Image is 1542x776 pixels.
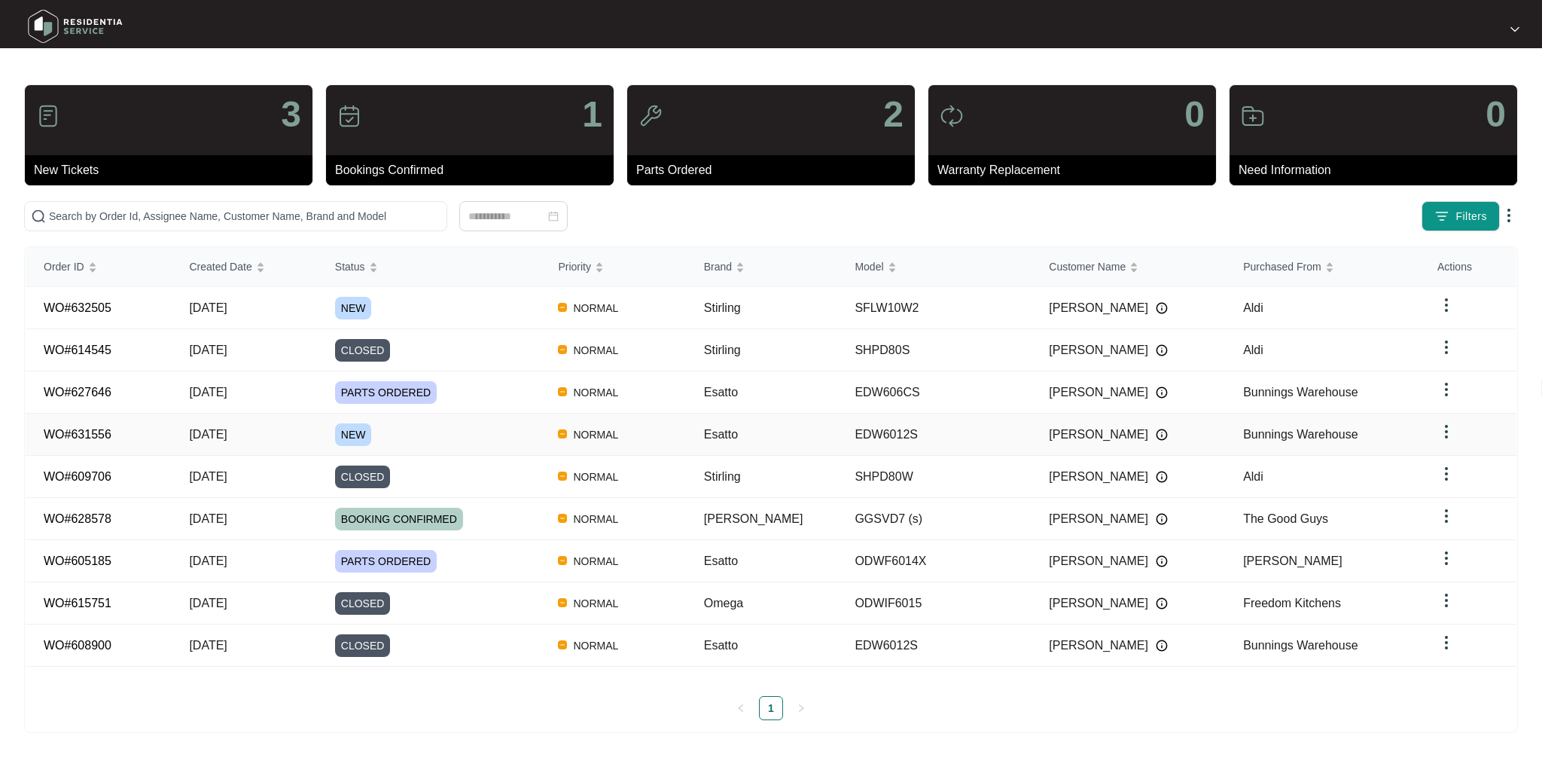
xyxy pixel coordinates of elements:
span: [DATE] [189,555,227,567]
img: Info icon [1156,302,1168,314]
img: Info icon [1156,513,1168,525]
span: NEW [335,423,372,446]
span: NORMAL [567,299,624,317]
span: NORMAL [567,383,624,402]
img: Vercel Logo [558,598,567,607]
span: [DATE] [189,597,227,609]
a: WO#605185 [44,555,111,567]
p: 1 [582,96,602,133]
a: WO#609706 [44,470,111,483]
th: Purchased From [1225,247,1419,287]
td: SHPD80S [837,329,1031,371]
li: 1 [759,696,783,720]
img: dropdown arrow [1437,465,1455,483]
td: SFLW10W2 [837,287,1031,329]
span: [PERSON_NAME] [1049,594,1148,613]
span: Freedom Kitchens [1243,597,1341,609]
img: Info icon [1156,640,1168,652]
th: Customer Name [1031,247,1225,287]
span: CLOSED [335,339,391,362]
span: [PERSON_NAME] [1049,383,1148,402]
img: residentia service logo [23,4,128,49]
span: [DATE] [189,301,227,314]
img: Vercel Logo [558,556,567,565]
th: Order ID [26,247,171,287]
input: Search by Order Id, Assignee Name, Customer Name, Brand and Model [49,208,440,225]
span: PARTS ORDERED [335,550,437,573]
td: EDW6012S [837,625,1031,667]
img: dropdown arrow [1437,338,1455,356]
span: Omega [704,597,743,609]
span: Filters [1455,209,1487,225]
span: [PERSON_NAME] [1049,299,1148,317]
span: Status [335,258,365,275]
span: Esatto [704,639,738,652]
span: Esatto [704,555,738,567]
span: CLOSED [335,634,391,657]
img: dropdown arrow [1437,423,1455,441]
p: Need Information [1239,161,1517,179]
td: SHPD80W [837,456,1031,498]
span: Priority [558,258,591,275]
span: [PERSON_NAME] [1049,341,1148,359]
img: filter icon [1434,209,1449,224]
span: NORMAL [567,594,624,613]
span: left [736,704,745,713]
span: [DATE] [189,639,227,652]
span: Aldi [1243,470,1263,483]
span: Stirling [704,470,741,483]
img: Info icon [1156,386,1168,399]
td: EDW606CS [837,371,1031,414]
span: [PERSON_NAME] [1049,552,1148,570]
a: 1 [760,697,782,719]
img: Vercel Logo [558,514,567,523]
span: Aldi [1243,344,1263,356]
img: icon [638,104,663,128]
img: icon [337,104,361,128]
a: WO#608900 [44,639,111,652]
button: right [789,696,813,720]
img: Info icon [1156,344,1168,356]
img: dropdown arrow [1437,634,1455,652]
img: dropdown arrow [1437,591,1455,609]
span: Model [855,258,883,275]
span: [PERSON_NAME] [1049,637,1148,655]
span: [PERSON_NAME] [1049,510,1148,528]
img: icon [1241,104,1265,128]
button: filter iconFilters [1422,201,1500,231]
a: WO#632505 [44,301,111,314]
span: Esatto [704,428,738,441]
span: [DATE] [189,428,227,441]
li: Next Page [789,696,813,720]
span: Purchased From [1243,258,1321,275]
span: Stirling [704,301,741,314]
img: dropdown arrow [1500,206,1518,225]
td: GGSVD7 (s) [837,498,1031,540]
span: right [797,704,806,713]
p: 0 [1184,96,1205,133]
span: CLOSED [335,466,391,488]
span: PARTS ORDERED [335,381,437,404]
span: Bunnings Warehouse [1243,386,1358,399]
span: NEW [335,297,372,319]
img: Vercel Logo [558,303,567,312]
img: dropdown arrow [1437,296,1455,314]
td: EDW6012S [837,414,1031,456]
img: dropdown arrow [1437,507,1455,525]
a: WO#627646 [44,386,111,399]
span: [DATE] [189,344,227,356]
span: [PERSON_NAME] [1049,426,1148,444]
img: Info icon [1156,471,1168,483]
img: search-icon [31,209,46,224]
span: Aldi [1243,301,1263,314]
td: ODWIF6015 [837,582,1031,625]
span: NORMAL [567,552,624,570]
span: Bunnings Warehouse [1243,639,1358,652]
span: Stirling [704,344,741,356]
a: WO#631556 [44,428,111,441]
img: Vercel Logo [558,429,567,438]
span: NORMAL [567,510,624,528]
span: NORMAL [567,468,624,486]
img: icon [36,104,60,128]
p: Parts Ordered [636,161,915,179]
